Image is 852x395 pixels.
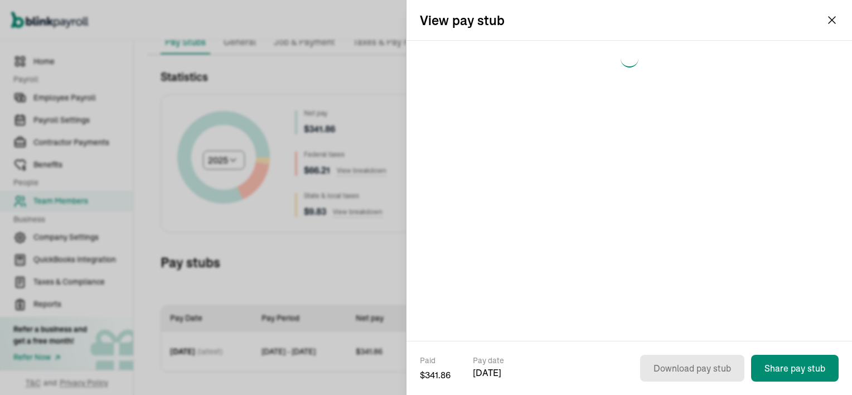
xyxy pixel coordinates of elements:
[420,368,451,382] span: $ 341.86
[473,355,504,366] span: Pay date
[420,11,505,29] h2: View pay stub
[420,355,451,366] span: Paid
[640,355,744,382] button: Download pay stub
[473,366,504,379] span: [DATE]
[751,355,839,382] button: Share pay stub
